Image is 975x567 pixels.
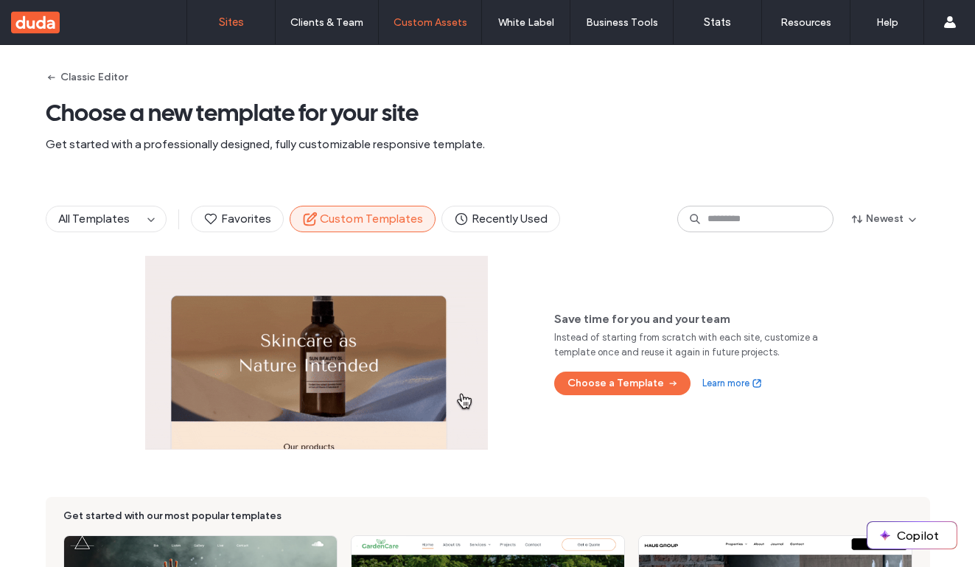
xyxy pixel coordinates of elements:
span: Custom Templates [302,211,423,227]
span: Recently Used [454,211,548,227]
button: Favorites [191,206,284,232]
span: Get started with our most popular templates [63,509,912,523]
button: Copilot [867,522,957,549]
label: Clients & Team [290,16,363,29]
label: White Label [498,16,554,29]
label: Stats [704,15,731,29]
span: Save time for you and your team [554,311,831,327]
button: Custom Templates [290,206,436,232]
span: Favorites [203,211,271,227]
label: Resources [780,16,831,29]
span: Choose a new template for your site [46,98,930,128]
span: Instead of starting from scratch with each site, customize a template once and reuse it again in ... [554,330,820,360]
label: Help [876,16,898,29]
label: Custom Assets [394,16,467,29]
button: Recently Used [441,206,560,232]
button: Classic Editor [46,66,127,89]
label: Sites [219,15,244,29]
label: Business Tools [586,16,658,29]
button: Newest [839,207,930,231]
button: All Templates [46,206,142,232]
span: Get started with a professionally designed, fully customizable responsive template. [46,136,930,153]
button: Choose a Template [554,372,691,395]
span: All Templates [58,212,130,226]
a: Learn more [702,376,763,391]
img: Template [145,265,488,450]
